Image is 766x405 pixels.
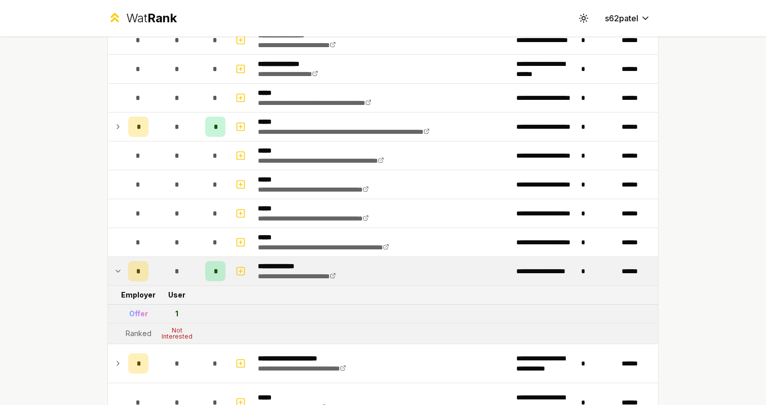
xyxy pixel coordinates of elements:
[152,286,201,304] td: User
[597,9,659,27] button: s62patel
[124,286,152,304] td: Employer
[107,10,177,26] a: WatRank
[147,11,177,25] span: Rank
[175,309,178,319] div: 1
[605,12,638,24] span: s62patel
[129,309,148,319] div: Offer
[126,10,177,26] div: Wat
[126,328,151,339] div: Ranked
[157,327,197,340] div: Not Interested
